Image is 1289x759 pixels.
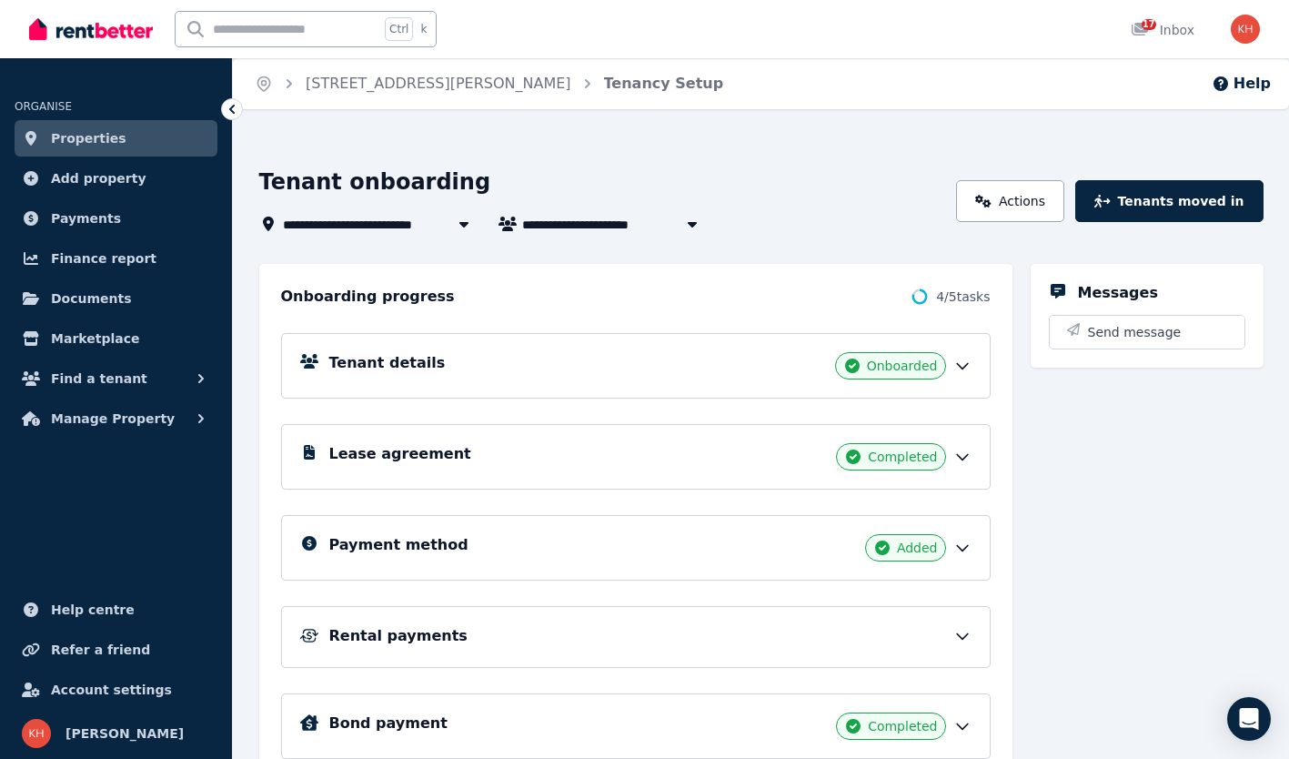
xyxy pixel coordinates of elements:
[867,357,938,375] span: Onboarded
[15,160,217,197] a: Add property
[1227,697,1271,741] div: Open Intercom Messenger
[300,629,318,643] img: Rental Payments
[22,719,51,748] img: Karla Hogg
[51,639,150,661] span: Refer a friend
[51,368,147,390] span: Find a tenant
[259,167,491,197] h1: Tenant onboarding
[936,288,990,306] span: 4 / 5 tasks
[65,723,184,744] span: [PERSON_NAME]
[15,240,217,277] a: Finance report
[385,17,413,41] span: Ctrl
[15,200,217,237] a: Payments
[15,320,217,357] a: Marketplace
[300,714,318,731] img: Bond Details
[29,15,153,43] img: RentBetter
[956,180,1064,222] a: Actions
[15,592,217,628] a: Help centre
[420,22,427,36] span: k
[1142,19,1156,30] span: 17
[51,127,126,149] span: Properties
[868,717,937,735] span: Completed
[329,443,471,465] h5: Lease agreement
[51,328,139,349] span: Marketplace
[1131,21,1194,39] div: Inbox
[604,73,724,95] span: Tenancy Setup
[51,207,121,229] span: Payments
[51,167,146,189] span: Add property
[1212,73,1271,95] button: Help
[1231,15,1260,44] img: Karla Hogg
[15,632,217,668] a: Refer a friend
[51,599,135,621] span: Help centre
[1088,323,1182,341] span: Send message
[15,672,217,708] a: Account settings
[51,288,132,309] span: Documents
[15,400,217,437] button: Manage Property
[329,713,448,734] h5: Bond payment
[329,534,468,556] h5: Payment method
[15,100,72,113] span: ORGANISE
[1075,180,1263,222] button: Tenants moved in
[897,539,938,557] span: Added
[15,360,217,397] button: Find a tenant
[233,58,745,109] nav: Breadcrumb
[1050,316,1244,349] button: Send message
[329,625,468,647] h5: Rental payments
[51,679,172,701] span: Account settings
[15,120,217,157] a: Properties
[15,280,217,317] a: Documents
[306,75,571,92] a: [STREET_ADDRESS][PERSON_NAME]
[868,448,937,466] span: Completed
[51,408,175,430] span: Manage Property
[1078,282,1158,304] h5: Messages
[51,248,156,269] span: Finance report
[281,286,455,308] h2: Onboarding progress
[329,352,446,374] h5: Tenant details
